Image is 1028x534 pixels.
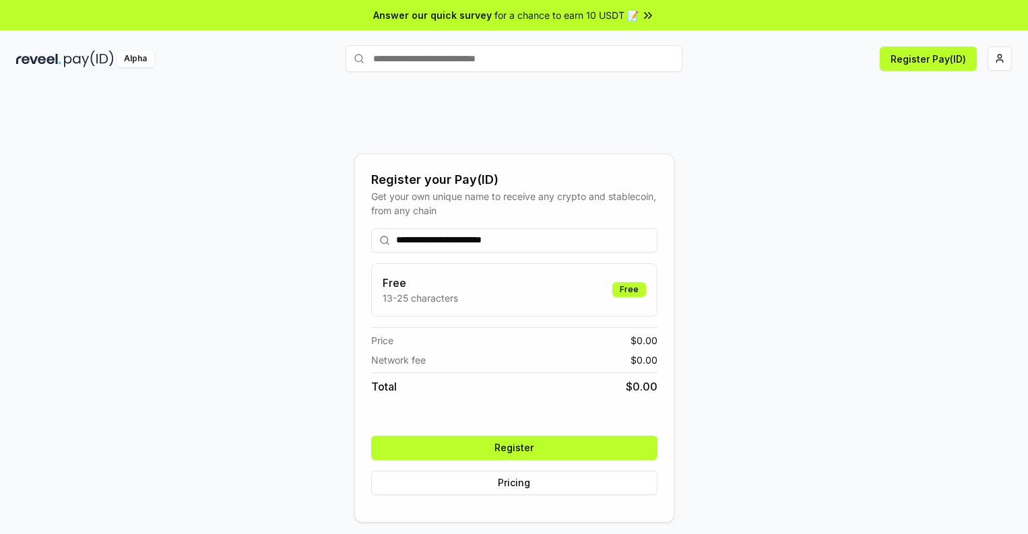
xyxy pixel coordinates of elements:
[371,353,426,367] span: Network fee
[117,51,154,67] div: Alpha
[494,8,639,22] span: for a chance to earn 10 USDT 📝
[371,189,657,218] div: Get your own unique name to receive any crypto and stablecoin, from any chain
[880,46,977,71] button: Register Pay(ID)
[371,471,657,495] button: Pricing
[373,8,492,22] span: Answer our quick survey
[371,333,393,347] span: Price
[64,51,114,67] img: pay_id
[626,378,657,395] span: $ 0.00
[371,436,657,460] button: Register
[383,291,458,305] p: 13-25 characters
[371,378,397,395] span: Total
[612,282,646,297] div: Free
[16,51,61,67] img: reveel_dark
[631,333,657,347] span: $ 0.00
[383,275,458,291] h3: Free
[371,170,657,189] div: Register your Pay(ID)
[631,353,657,367] span: $ 0.00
